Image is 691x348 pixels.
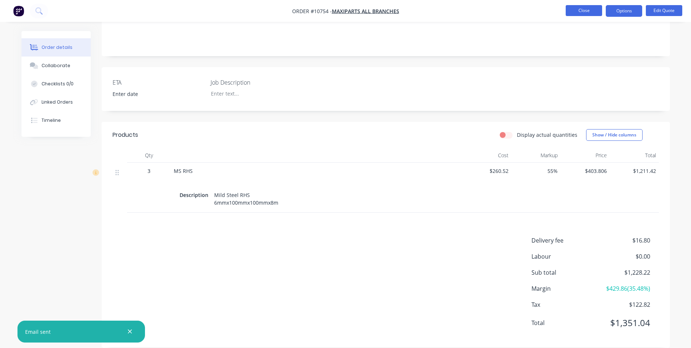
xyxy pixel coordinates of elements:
[332,8,399,15] a: Maxiparts All BRANCHES
[42,44,72,51] div: Order details
[127,148,171,163] div: Qty
[561,148,610,163] div: Price
[211,190,281,208] div: Mild Steel RHS 6mmx100mmx100mmx8m
[596,268,650,277] span: $1,228.22
[42,62,70,69] div: Collaborate
[596,252,650,261] span: $0.00
[180,190,211,200] div: Description
[465,167,509,175] span: $260.52
[596,236,650,245] span: $16.80
[531,252,596,261] span: Labour
[21,38,91,57] button: Order details
[531,318,596,327] span: Total
[21,57,91,75] button: Collaborate
[610,148,659,163] div: Total
[211,78,302,87] label: Job Description
[596,300,650,309] span: $122.82
[596,284,650,293] span: $429.86 ( 35.48 %)
[21,93,91,111] button: Linked Orders
[613,167,656,175] span: $1,211.42
[174,167,193,174] span: MS RHS
[646,5,682,16] button: Edit Quote
[531,300,596,309] span: Tax
[25,328,51,336] div: Email sent
[596,316,650,329] span: $1,351.04
[564,167,607,175] span: $403.806
[148,167,150,175] span: 3
[21,75,91,93] button: Checklists 0/0
[517,131,577,139] label: Display actual quantities
[606,5,642,17] button: Options
[514,167,558,175] span: 55%
[42,117,61,124] div: Timeline
[531,236,596,245] span: Delivery fee
[113,131,138,139] div: Products
[113,78,204,87] label: ETA
[292,8,332,15] span: Order #10754 -
[21,111,91,129] button: Timeline
[13,5,24,16] img: Factory
[511,148,561,163] div: Markup
[531,284,596,293] span: Margin
[566,5,602,16] button: Close
[531,268,596,277] span: Sub total
[42,81,74,87] div: Checklists 0/0
[42,99,73,105] div: Linked Orders
[462,148,511,163] div: Cost
[107,89,198,100] input: Enter date
[586,129,643,141] button: Show / Hide columns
